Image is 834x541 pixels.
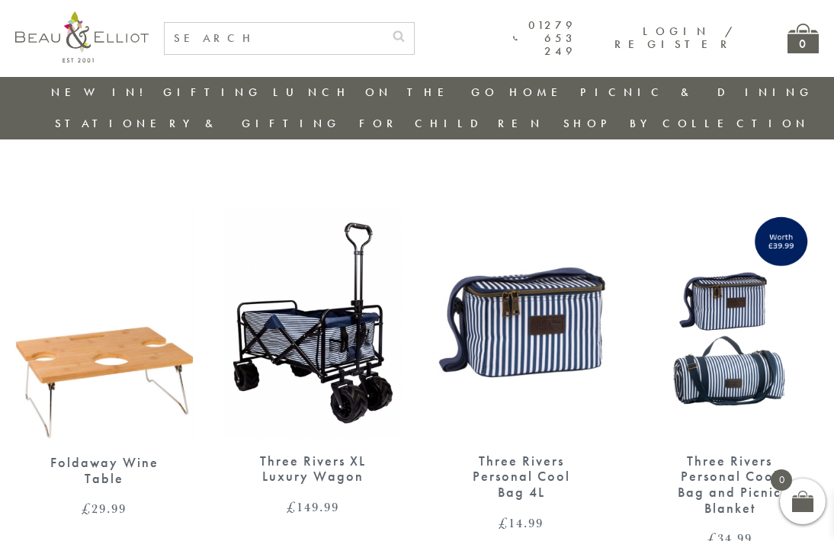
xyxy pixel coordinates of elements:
[509,85,570,100] a: Home
[614,24,734,52] a: Login / Register
[771,469,792,491] span: 0
[165,23,383,54] input: SEARCH
[15,208,194,440] img: Foldaway Wine Table
[359,116,544,131] a: For Children
[163,85,262,100] a: Gifting
[787,24,819,53] a: 0
[224,208,403,514] a: Three Rivers XL Wagon camping, festivals, family picnics Three Rivers XL Luxury Wagon £149.99
[251,453,376,485] div: Three Rivers XL Luxury Wagon
[580,85,813,100] a: Picnic & Dining
[287,498,339,516] bdi: 149.99
[641,208,820,437] img: Three Rivers Personal Cool Bag and Picnic Blanket
[15,11,149,62] img: logo
[459,453,584,501] div: Three Rivers Personal Cool Bag 4L
[563,116,810,131] a: Shop by collection
[287,498,297,516] span: £
[42,455,167,486] div: Foldaway Wine Table
[51,85,153,100] a: New in!
[668,453,793,517] div: Three Rivers Personal Cool Bag and Picnic Blanket
[513,19,576,59] a: 01279 653 249
[273,85,499,100] a: Lunch On The Go
[82,499,91,517] span: £
[15,208,194,515] a: Foldaway Wine Table Foldaway Wine Table £29.99
[224,208,403,437] img: Three Rivers XL Wagon camping, festivals, family picnics
[499,514,508,532] span: £
[432,208,611,530] a: Three Rivers Personal Cool Bag 4L Three Rivers Personal Cool Bag 4L £14.99
[82,499,127,517] bdi: 29.99
[499,514,544,532] bdi: 14.99
[432,208,611,437] img: Three Rivers Personal Cool Bag 4L
[55,116,341,131] a: Stationery & Gifting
